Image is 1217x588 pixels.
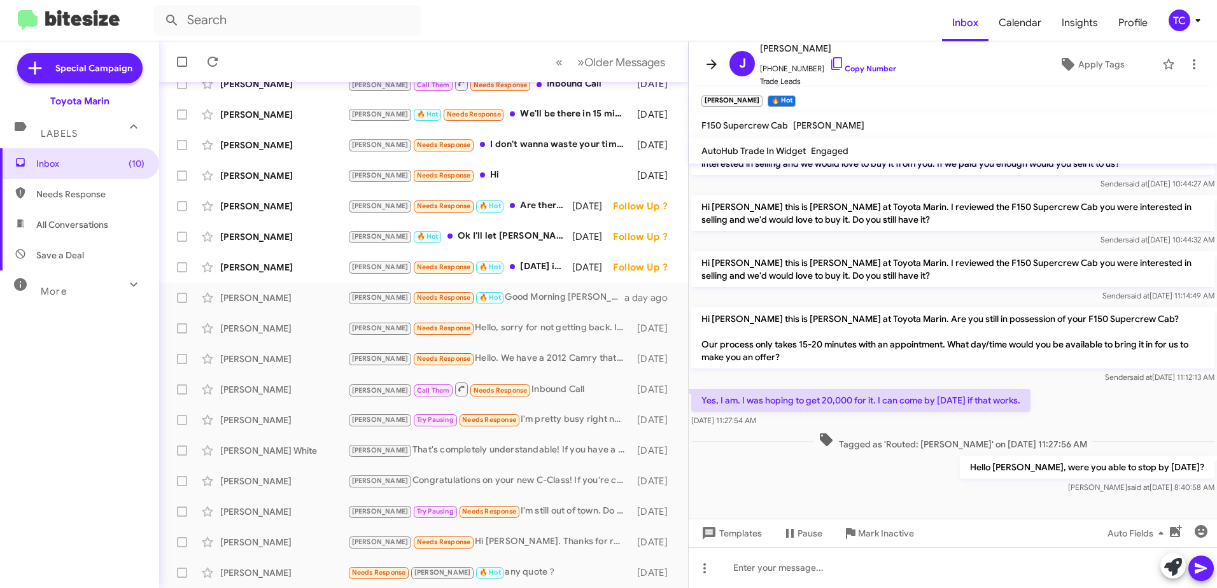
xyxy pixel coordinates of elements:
span: [PERSON_NAME] [352,171,409,179]
div: Ok I'll let [PERSON_NAME] know! He's in [US_STATE] until the 1st and should reach out when he get... [348,229,572,244]
span: Needs Response [417,171,471,179]
span: Inbox [36,157,144,170]
span: Needs Response [474,81,528,89]
span: [PERSON_NAME] [793,120,864,131]
span: Sender [DATE] 10:44:27 AM [1101,179,1214,188]
a: Profile [1108,4,1158,41]
span: Call Them [417,81,450,89]
span: said at [1130,372,1152,382]
span: [PERSON_NAME] [352,477,409,485]
small: 🔥 Hot [768,95,795,107]
span: [PHONE_NUMBER] [760,56,896,75]
div: Are there any updates on it? Our plan is to come in when it arrives [348,199,572,213]
div: [PERSON_NAME] [220,536,348,549]
span: [PERSON_NAME] [352,386,409,395]
span: Needs Response [352,568,406,577]
span: 🔥 Hot [417,232,439,241]
button: Mark Inactive [833,522,924,545]
span: said at [1127,291,1150,300]
div: Hello, sorry for not getting back. I still need better pricing on the grand Highlander. Can you p... [348,321,631,335]
div: [PERSON_NAME] White [220,444,348,457]
span: F150 Supercrew Cab [701,120,788,131]
span: [PERSON_NAME] [352,293,409,302]
div: [DATE] [631,353,678,365]
span: Needs Response [417,324,471,332]
a: Inbox [942,4,988,41]
span: said at [1125,179,1148,188]
span: Needs Response [417,293,471,302]
div: TC [1169,10,1190,31]
div: Hi [PERSON_NAME]. Thanks for reaching out. Are you inquiring because there are vehicles currently... [348,535,631,549]
span: 🔥 Hot [479,202,501,210]
button: Previous [548,49,570,75]
span: Special Campaign [55,62,132,74]
span: Needs Response [417,263,471,271]
span: 🔥 Hot [479,293,501,302]
div: [DATE] [572,261,613,274]
p: Hi [PERSON_NAME] this is [PERSON_NAME] at Toyota Marin. I reviewed the F150 Supercrew Cab you wer... [691,195,1214,231]
div: [PERSON_NAME] [220,261,348,274]
p: Hello [PERSON_NAME], were you able to stop by [DATE]? [960,456,1214,479]
span: Needs Response [474,386,528,395]
small: [PERSON_NAME] [701,95,763,107]
div: [DATE] [572,200,613,213]
div: [DATE] [631,169,678,182]
div: [DATE] [631,383,678,396]
div: [PERSON_NAME] [220,414,348,426]
span: Needs Response [417,202,471,210]
input: Search [154,5,421,36]
div: [PERSON_NAME] [220,230,348,243]
div: [PERSON_NAME] [220,291,348,304]
span: said at [1127,482,1150,492]
div: [DATE] [631,414,678,426]
div: a day ago [624,291,678,304]
div: Inbound Call [348,381,631,397]
p: Yes, I am. I was hoping to get 20,000 for it. I can come by [DATE] if that works. [691,389,1031,412]
div: [DATE] [631,322,678,335]
span: (10) [129,157,144,170]
span: More [41,286,67,297]
span: [PERSON_NAME] [352,141,409,149]
div: Inbound Call [348,76,631,92]
nav: Page navigation example [549,49,673,75]
span: Needs Response [447,110,501,118]
div: Follow Up ? [613,261,678,274]
span: Try Pausing [417,416,454,424]
span: Needs Response [36,188,144,200]
span: J [739,53,746,74]
div: [PERSON_NAME] [220,566,348,579]
div: [DATE] [631,108,678,121]
span: [PERSON_NAME] [352,354,409,363]
span: Auto Fields [1108,522,1169,545]
span: [PERSON_NAME] [352,324,409,332]
a: Copy Number [829,64,896,73]
span: Older Messages [584,55,665,69]
span: Try Pausing [417,507,454,515]
span: said at [1125,235,1148,244]
span: 🔥 Hot [479,568,501,577]
span: Apply Tags [1078,53,1125,76]
span: Pause [798,522,822,545]
div: [DATE] [631,566,678,579]
span: [PERSON_NAME] [352,507,409,515]
div: Hello. We have a 2012 Camry that we are trying to sell. [348,351,631,366]
button: Templates [689,522,772,545]
button: TC [1158,10,1203,31]
div: [DATE] [572,230,613,243]
span: [PERSON_NAME] [352,446,409,454]
span: Labels [41,128,78,139]
div: [DATE] [631,78,678,90]
div: Follow Up ? [613,230,678,243]
span: Engaged [811,145,848,157]
div: any quote？ [348,565,631,580]
div: [PERSON_NAME] [220,383,348,396]
div: [DATE] [631,444,678,457]
span: Calendar [988,4,1052,41]
a: Special Campaign [17,53,143,83]
p: Hi [PERSON_NAME] this is [PERSON_NAME] at Toyota Marin. Are you still in possession of your F150 ... [691,307,1214,368]
button: Auto Fields [1097,522,1179,545]
span: [PERSON_NAME] [352,202,409,210]
p: Hi [PERSON_NAME] this is [PERSON_NAME] at Toyota Marin. I reviewed the F150 Supercrew Cab you wer... [691,251,1214,287]
button: Apply Tags [1027,53,1156,76]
